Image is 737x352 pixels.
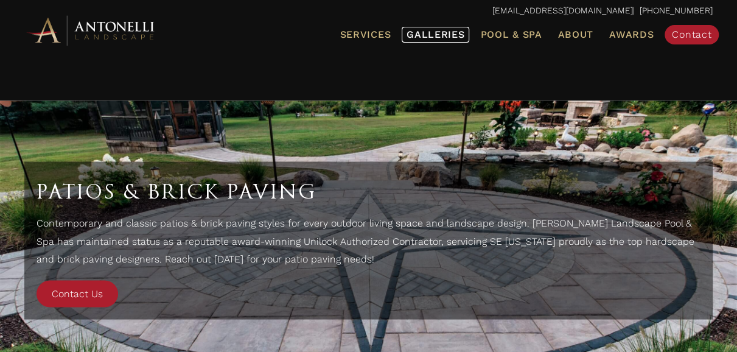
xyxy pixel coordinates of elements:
[24,13,158,47] img: Antonelli Horizontal Logo
[609,29,654,40] span: Awards
[37,174,700,208] h1: Patios & Brick Paving
[553,27,598,43] a: About
[604,27,658,43] a: Awards
[402,27,469,43] a: Galleries
[475,27,547,43] a: Pool & Spa
[52,287,103,299] span: Contact Us
[24,3,713,19] p: | [PHONE_NUMBER]
[37,214,700,274] p: Contemporary and classic patios & brick paving styles for every outdoor living space and landscap...
[480,29,542,40] span: Pool & Spa
[340,30,391,40] span: Services
[672,29,711,40] span: Contact
[407,29,464,40] span: Galleries
[665,25,719,44] a: Contact
[335,27,396,43] a: Services
[557,30,593,40] span: About
[492,5,633,15] a: [EMAIL_ADDRESS][DOMAIN_NAME]
[37,280,118,307] a: Contact Us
